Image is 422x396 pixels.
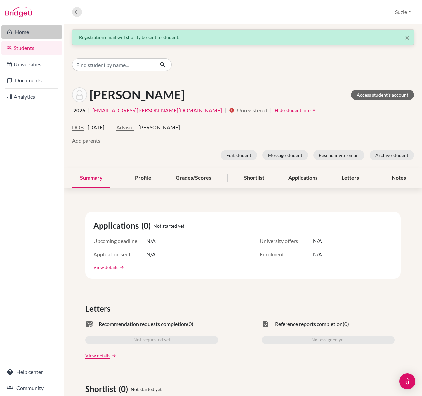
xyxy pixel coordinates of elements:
[187,320,193,328] span: (0)
[99,320,187,328] span: Recommendation requests completion
[116,123,134,131] button: Advisor
[72,168,110,188] div: Summary
[88,106,90,114] span: |
[370,150,414,160] button: Archive student
[274,105,317,115] button: Hide student infoarrow_drop_up
[313,250,322,258] span: N/A
[343,320,349,328] span: (0)
[118,265,124,270] a: arrow_forward
[146,250,156,258] span: N/A
[90,88,185,102] h1: [PERSON_NAME]
[311,336,345,344] span: Not assigned yet
[72,58,154,71] input: Find student by name...
[392,6,414,18] button: Suzie
[1,58,62,71] a: Universities
[270,106,272,114] span: |
[313,150,364,160] button: Resend invite email
[72,123,84,131] button: DOB
[313,237,322,245] span: N/A
[79,34,407,41] div: Registration email will shortly be sent to student.
[131,386,162,393] span: Not started yet
[260,237,313,245] span: University offers
[399,373,415,389] div: Open Intercom Messenger
[351,90,414,100] a: Access student's account
[85,303,113,315] span: Letters
[275,107,311,113] span: Hide student info
[236,168,272,188] div: Shortlist
[260,250,313,258] span: Enrolment
[225,106,226,114] span: |
[93,264,118,271] a: View details
[141,220,153,232] span: (0)
[5,7,32,17] img: Bridge-U
[93,237,146,245] span: Upcoming deadline
[229,108,234,113] i: info
[1,74,62,87] a: Documents
[405,33,410,42] span: ×
[119,383,131,395] span: (0)
[110,353,116,358] a: arrow_forward
[384,168,414,188] div: Notes
[93,220,141,232] span: Applications
[1,90,62,103] a: Analytics
[73,106,85,114] span: 2026
[237,106,267,114] span: Unregistered
[84,123,85,131] span: :
[127,168,159,188] div: Profile
[72,87,87,102] img: Lorry Armes's avatar
[275,320,343,328] span: Reference reports completion
[92,106,222,114] a: [EMAIL_ADDRESS][PERSON_NAME][DOMAIN_NAME]
[262,150,308,160] button: Message student
[134,123,136,131] span: :
[138,123,180,131] span: [PERSON_NAME]
[280,168,325,188] div: Applications
[85,320,93,328] span: mark_email_read
[1,381,62,395] a: Community
[221,150,257,160] button: Edit student
[146,237,156,245] span: N/A
[72,137,100,145] button: Add parents
[85,352,110,359] a: View details
[85,383,119,395] span: Shortlist
[109,123,111,137] span: |
[405,34,410,42] button: Close
[93,250,146,258] span: Application sent
[1,25,62,39] a: Home
[88,123,104,131] span: [DATE]
[168,168,219,188] div: Grades/Scores
[334,168,367,188] div: Letters
[133,336,170,344] span: Not requested yet
[262,320,270,328] span: task
[1,365,62,379] a: Help center
[153,222,184,229] span: Not started yet
[1,41,62,55] a: Students
[311,107,317,113] i: arrow_drop_up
